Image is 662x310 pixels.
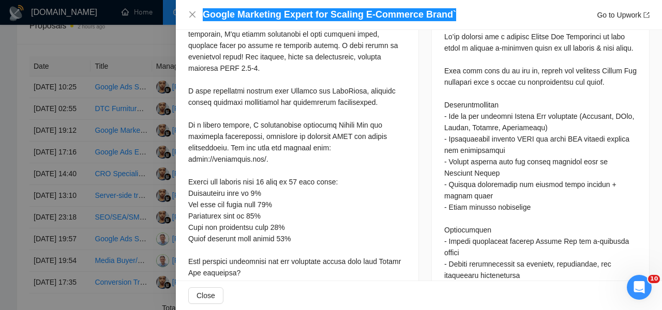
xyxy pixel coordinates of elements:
[627,275,652,300] iframe: Intercom live chat
[643,12,650,18] span: export
[203,8,456,21] h4: Google Marketing Expert for Scaling E-Commerce Brand`
[188,10,197,19] button: Close
[597,11,650,19] a: Go to Upworkexport
[648,275,660,283] span: 10
[197,290,215,301] span: Close
[188,10,197,19] span: close
[188,287,223,304] button: Close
